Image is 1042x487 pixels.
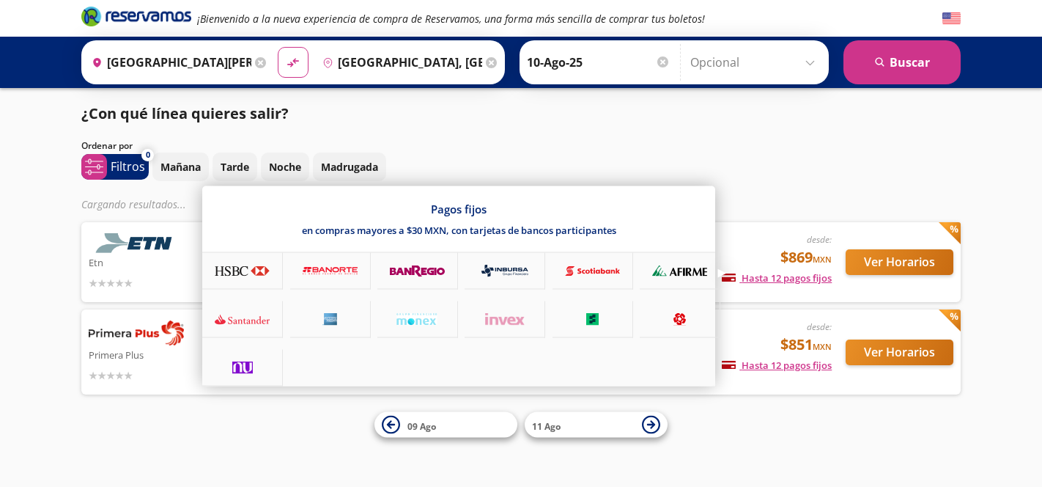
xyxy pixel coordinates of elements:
[813,341,832,352] small: MXN
[527,44,670,81] input: Elegir Fecha
[313,153,386,181] button: Madrugada
[111,158,145,175] p: Filtros
[221,159,249,175] p: Tarde
[89,321,184,345] img: Primera Plus
[146,149,150,161] span: 0
[81,139,133,153] p: Ordenar por
[302,224,616,237] p: en compras mayores a $30 MXN, con tarjetas de bancos participantes
[261,153,309,181] button: Noche
[525,412,668,438] button: 11 Ago
[846,340,953,365] button: Ver Horarios
[780,246,832,268] span: $869
[81,5,191,32] a: Brand Logo
[321,159,378,175] p: Madrugada
[722,271,832,285] span: Hasta 12 pagos fijos
[86,44,251,81] input: Buscar Origen
[407,420,436,432] span: 09 Ago
[813,254,832,265] small: MXN
[89,233,184,253] img: Etn
[690,44,821,81] input: Opcional
[213,153,257,181] button: Tarde
[942,10,961,28] button: English
[81,5,191,27] i: Brand Logo
[807,233,832,246] em: desde:
[81,154,149,180] button: 0Filtros
[532,420,561,432] span: 11 Ago
[89,345,210,363] p: Primera Plus
[780,334,832,356] span: $851
[317,44,482,81] input: Buscar Destino
[374,412,517,438] button: 09 Ago
[197,12,705,26] em: ¡Bienvenido a la nueva experiencia de compra de Reservamos, una forma más sencilla de comprar tus...
[807,321,832,333] em: desde:
[81,103,289,125] p: ¿Con qué línea quieres salir?
[722,359,832,372] span: Hasta 12 pagos fijos
[843,40,961,84] button: Buscar
[160,159,201,175] p: Mañana
[431,202,487,216] p: Pagos fijos
[89,253,210,271] p: Etn
[81,197,186,211] em: Cargando resultados ...
[152,153,209,181] button: Mañana
[846,249,953,275] button: Ver Horarios
[269,159,301,175] p: Noche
